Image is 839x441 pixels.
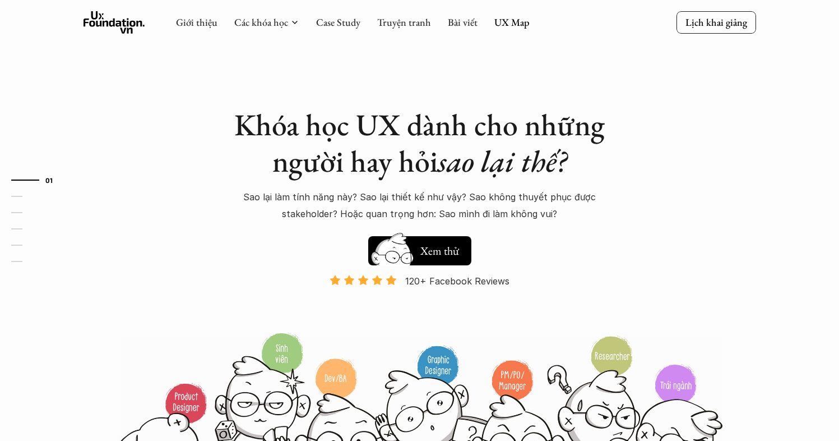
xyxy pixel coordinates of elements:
a: 01 [11,173,64,187]
p: 120+ Facebook Reviews [405,273,509,290]
a: UX Map [494,16,530,29]
a: 120+ Facebook Reviews [320,274,520,331]
strong: 01 [45,176,53,183]
a: Bài viết [448,16,478,29]
h5: Xem thử [419,243,460,259]
a: Truyện tranh [377,16,431,29]
a: Xem thử [368,231,471,265]
em: sao lại thế? [438,141,567,181]
h1: Khóa học UX dành cho những người hay hỏi [224,107,616,180]
p: Lịch khai giảng [685,16,747,29]
a: Giới thiệu [176,16,217,29]
a: Case Study [316,16,360,29]
p: Sao lại làm tính năng này? Sao lại thiết kế như vậy? Sao không thuyết phục được stakeholder? Hoặc... [224,189,616,223]
a: Lịch khai giảng [676,11,756,33]
a: Các khóa học [234,16,288,29]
